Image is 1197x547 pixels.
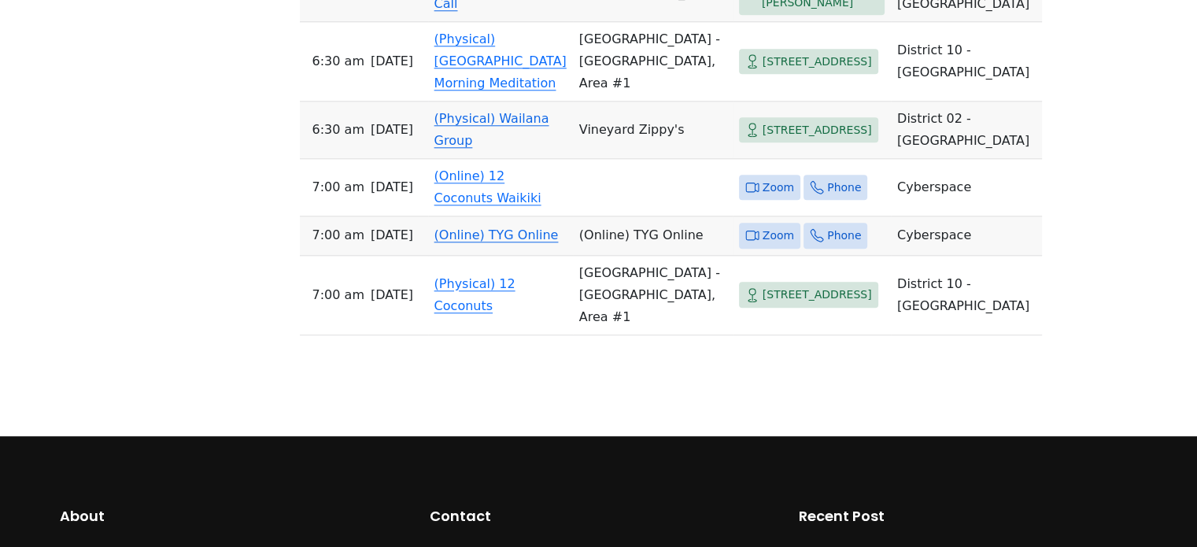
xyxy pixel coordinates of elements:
[312,284,364,306] span: 7:00 AM
[371,224,413,246] span: [DATE]
[312,119,364,141] span: 6:30 AM
[827,178,861,198] span: Phone
[827,226,861,246] span: Phone
[371,284,413,306] span: [DATE]
[434,227,559,242] a: (Online) TYG Online
[891,256,1042,335] td: District 10 - [GEOGRAPHIC_DATA]
[891,216,1042,256] td: Cyberspace
[763,52,872,72] span: [STREET_ADDRESS]
[371,119,413,141] span: [DATE]
[434,31,567,91] a: (Physical) [GEOGRAPHIC_DATA] Morning Meditation
[312,224,364,246] span: 7:00 AM
[312,50,364,72] span: 6:30 AM
[60,505,398,527] h2: About
[371,50,413,72] span: [DATE]
[763,226,794,246] span: Zoom
[891,159,1042,216] td: Cyberspace
[573,256,733,335] td: [GEOGRAPHIC_DATA] - [GEOGRAPHIC_DATA], Area #1
[763,285,872,305] span: [STREET_ADDRESS]
[573,102,733,159] td: Vineyard Zippy's
[573,216,733,256] td: (Online) TYG Online
[799,505,1137,527] h2: Recent Post
[891,102,1042,159] td: District 02 - [GEOGRAPHIC_DATA]
[573,22,733,102] td: [GEOGRAPHIC_DATA] - [GEOGRAPHIC_DATA], Area #1
[430,505,768,527] h2: Contact
[763,120,872,140] span: [STREET_ADDRESS]
[434,276,515,313] a: (Physical) 12 Coconuts
[763,178,794,198] span: Zoom
[434,168,541,205] a: (Online) 12 Coconuts Waikiki
[434,111,549,148] a: (Physical) Wailana Group
[891,22,1042,102] td: District 10 - [GEOGRAPHIC_DATA]
[312,176,364,198] span: 7:00 AM
[371,176,413,198] span: [DATE]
